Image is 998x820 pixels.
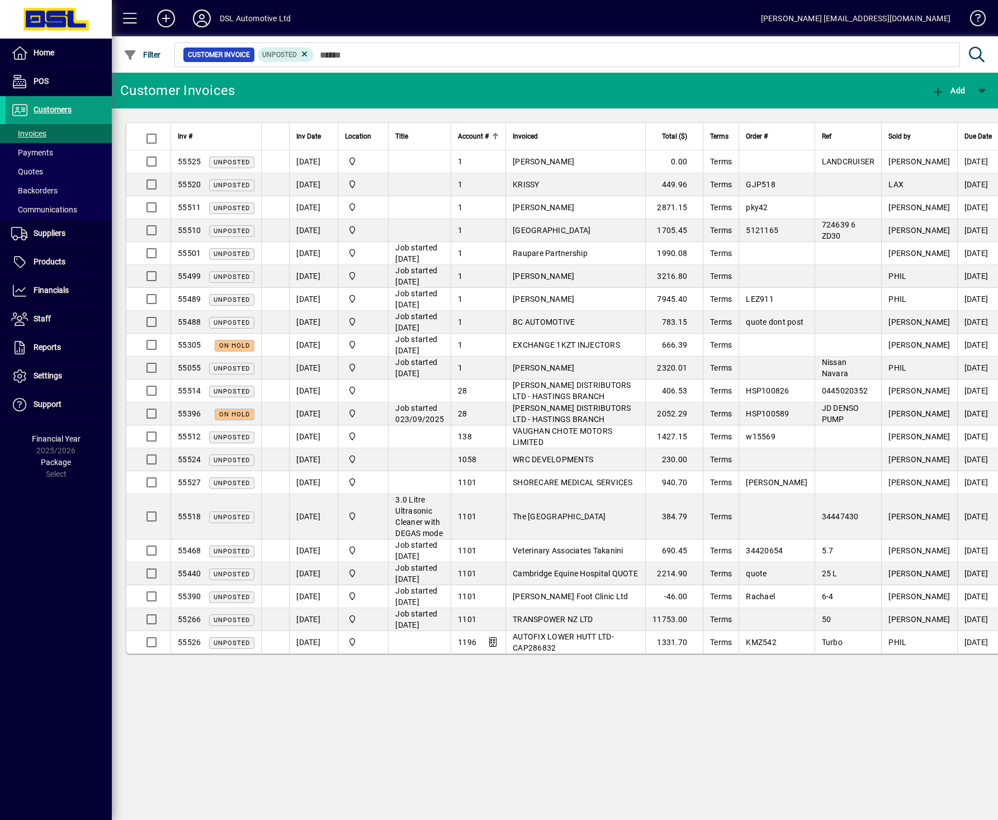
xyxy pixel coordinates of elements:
[513,592,628,601] span: [PERSON_NAME] Foot Clinic Ltd
[289,539,338,562] td: [DATE]
[345,316,381,328] span: Central
[214,182,250,189] span: Unposted
[458,157,462,166] span: 1
[214,319,250,326] span: Unposted
[148,8,184,29] button: Add
[888,455,950,464] span: [PERSON_NAME]
[746,130,768,143] span: Order #
[219,411,250,418] span: On hold
[929,80,968,101] button: Add
[395,495,443,538] span: 3.0 Litre Ultrasonic Cleaner with DEGAS mode
[888,249,950,258] span: [PERSON_NAME]
[710,455,732,464] span: Terms
[888,203,950,212] span: [PERSON_NAME]
[458,512,476,521] span: 1101
[746,386,789,395] span: HSP100826
[746,180,775,189] span: GJP518
[746,592,775,601] span: Rachael
[34,286,69,295] span: Financials
[761,10,950,27] div: [PERSON_NAME] [EMAIL_ADDRESS][DOMAIN_NAME]
[395,130,408,143] span: Title
[6,162,112,181] a: Quotes
[395,266,437,286] span: Job started [DATE]
[513,272,574,281] span: [PERSON_NAME]
[513,317,575,326] span: BC AUTOMOTIVE
[513,455,593,464] span: WRC DEVELOPMENTS
[214,457,250,464] span: Unposted
[214,548,250,555] span: Unposted
[746,203,768,212] span: pky42
[345,510,381,523] span: Central
[931,86,965,95] span: Add
[710,363,732,372] span: Terms
[822,569,838,578] span: 25 L
[178,512,201,521] span: 55518
[710,130,729,143] span: Terms
[395,312,437,332] span: Job started [DATE]
[395,130,444,143] div: Title
[289,288,338,311] td: [DATE]
[888,409,950,418] span: [PERSON_NAME]
[289,150,338,173] td: [DATE]
[513,157,574,166] span: [PERSON_NAME]
[888,180,904,189] span: LAX
[710,340,732,349] span: Terms
[962,2,984,39] a: Knowledge Base
[458,272,462,281] span: 1
[6,391,112,419] a: Support
[178,455,201,464] span: 55524
[458,478,476,487] span: 1101
[458,363,462,372] span: 1
[746,317,803,326] span: quote dont post
[395,289,437,309] span: Job started [DATE]
[710,592,732,601] span: Terms
[11,129,46,138] span: Invoices
[746,295,774,304] span: LEZ911
[888,615,950,624] span: [PERSON_NAME]
[395,335,437,355] span: Job started [DATE]
[178,546,201,555] span: 55468
[345,293,381,305] span: Central
[6,305,112,333] a: Staff
[345,178,381,191] span: Central
[214,159,250,166] span: Unposted
[710,203,732,212] span: Terms
[178,340,201,349] span: 55305
[214,514,250,521] span: Unposted
[345,407,381,420] span: Central
[513,512,606,521] span: The [GEOGRAPHIC_DATA]
[178,249,201,258] span: 55501
[289,334,338,357] td: [DATE]
[888,130,911,143] span: Sold by
[345,453,381,466] span: Central
[513,130,638,143] div: Invoiced
[214,480,250,487] span: Unposted
[746,432,775,441] span: w15569
[513,340,620,349] span: EXCHANGE 1KZT INJECTORS
[513,203,574,212] span: [PERSON_NAME]
[513,404,631,424] span: [PERSON_NAME] DISTRIBUTORS LTD - HASTINGS BRANCH
[645,402,703,425] td: 2052.29
[822,546,834,555] span: 5.7
[11,148,53,157] span: Payments
[395,358,437,378] span: Job started [DATE]
[289,265,338,288] td: [DATE]
[395,586,437,606] span: Job started [DATE]
[888,569,950,578] span: [PERSON_NAME]
[458,432,472,441] span: 138
[289,448,338,471] td: [DATE]
[513,615,593,624] span: TRANSPOWER NZ LTD
[6,248,112,276] a: Products
[710,569,732,578] span: Terms
[345,201,381,214] span: Central
[822,404,859,424] span: JD DENSO PUMP
[710,478,732,487] span: Terms
[888,546,950,555] span: [PERSON_NAME]
[888,295,906,304] span: PHIL
[6,277,112,305] a: Financials
[746,478,807,487] span: [PERSON_NAME]
[345,613,381,625] span: Central
[710,409,732,418] span: Terms
[214,205,250,212] span: Unposted
[178,130,192,143] span: Inv #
